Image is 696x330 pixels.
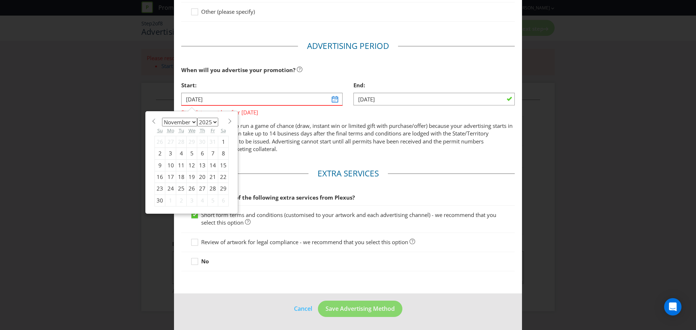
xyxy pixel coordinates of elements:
[197,171,208,183] div: 20
[218,195,229,206] div: 6
[208,195,218,206] div: 5
[353,93,515,105] input: DD/MM/YY
[197,183,208,195] div: 27
[187,171,197,183] div: 19
[208,183,218,195] div: 28
[176,148,187,159] div: 4
[181,106,343,116] span: Start date must be after [DATE]
[187,136,197,147] div: 29
[201,211,496,226] span: Short form terms and conditions (customised to your artwork and each advertising channel) - we re...
[187,183,197,195] div: 26
[208,136,218,147] div: 31
[218,136,229,147] div: 1
[165,136,176,147] div: 27
[201,258,209,265] strong: No
[176,195,187,206] div: 2
[188,127,195,134] abbr: Wednesday
[176,159,187,171] div: 11
[208,159,218,171] div: 14
[197,148,208,159] div: 6
[187,195,197,206] div: 3
[218,148,229,159] div: 8
[197,195,208,206] div: 4
[318,301,402,317] button: Save Advertising Method
[187,159,197,171] div: 12
[181,194,355,201] span: Would you like any of the following extra services from Plexus?
[197,136,208,147] div: 30
[664,298,681,316] div: Open Intercom Messenger
[208,171,218,183] div: 21
[165,171,176,183] div: 17
[155,195,165,206] div: 30
[181,93,343,105] input: DD/MM/YY
[165,159,176,171] div: 10
[181,66,295,74] span: When will you advertise your promotion?
[155,148,165,159] div: 2
[155,159,165,171] div: 9
[294,304,312,313] a: Cancel
[353,78,515,93] div: End:
[167,127,174,134] abbr: Monday
[155,136,165,147] div: 26
[165,148,176,159] div: 3
[197,159,208,171] div: 13
[218,159,229,171] div: 15
[326,305,395,313] span: Save Advertising Method
[298,40,398,52] legend: Advertising Period
[208,148,218,159] div: 7
[176,136,187,147] div: 28
[308,168,388,179] legend: Extra Services
[187,148,197,159] div: 5
[181,122,515,153] p: You may not be able to run a game of chance (draw, instant win or limited gift with purchase/offe...
[176,183,187,195] div: 25
[176,171,187,183] div: 18
[181,78,343,93] div: Start:
[165,183,176,195] div: 24
[157,127,163,134] abbr: Sunday
[200,127,205,134] abbr: Thursday
[218,183,229,195] div: 29
[179,127,184,134] abbr: Tuesday
[201,238,408,246] span: Review of artwork for legal compliance - we recommend that you select this option
[218,171,229,183] div: 22
[201,8,255,15] span: Other (please specify)
[221,127,226,134] abbr: Saturday
[165,195,176,206] div: 1
[155,171,165,183] div: 16
[211,127,215,134] abbr: Friday
[155,183,165,195] div: 23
